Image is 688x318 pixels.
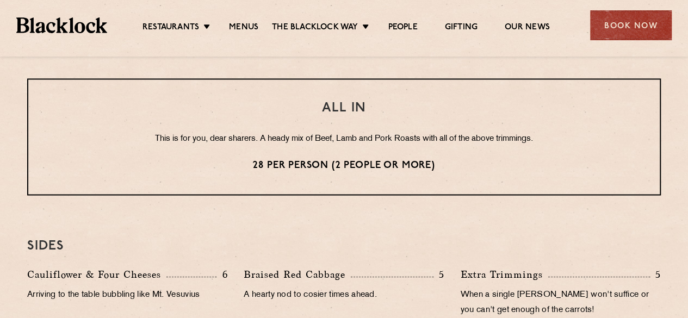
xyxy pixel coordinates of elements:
p: When a single [PERSON_NAME] won't suffice or you can't get enough of the carrots! [461,287,661,317]
a: The Blacklock Way [272,22,358,34]
a: Menus [229,22,258,34]
p: 5 [433,267,444,281]
p: Extra Trimmings [461,266,548,282]
p: 6 [216,267,227,281]
div: Book Now [590,10,672,40]
p: 28 per person (2 people or more) [50,158,638,172]
a: Restaurants [142,22,199,34]
h3: ALL IN [50,101,638,115]
h3: SIDES [27,239,661,253]
p: Braised Red Cabbage [244,266,351,282]
a: People [388,22,417,34]
img: BL_Textured_Logo-footer-cropped.svg [16,17,107,33]
a: Our News [505,22,550,34]
p: This is for you, dear sharers. A heady mix of Beef, Lamb and Pork Roasts with all of the above tr... [50,132,638,146]
p: 5 [650,267,661,281]
a: Gifting [445,22,478,34]
p: Cauliflower & Four Cheeses [27,266,166,282]
p: A hearty nod to cosier times ahead. [244,287,444,302]
p: Arriving to the table bubbling like Mt. Vesuvius [27,287,227,302]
